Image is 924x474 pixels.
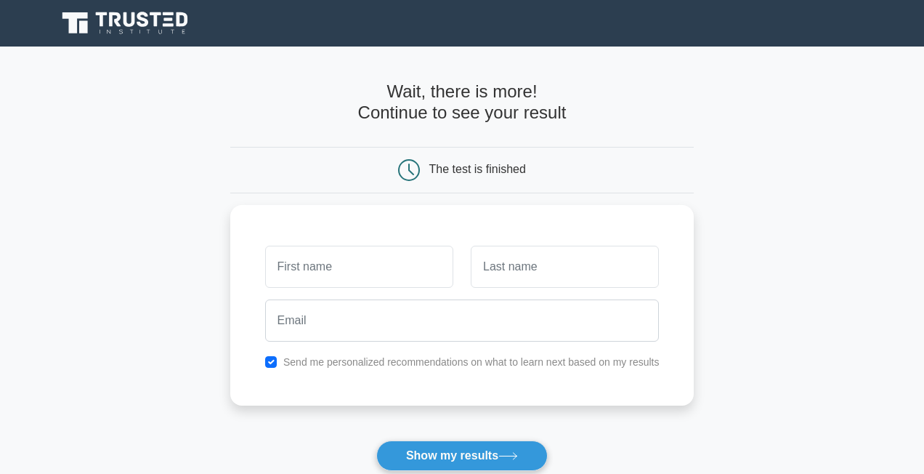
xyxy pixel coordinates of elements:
input: First name [265,246,453,288]
label: Send me personalized recommendations on what to learn next based on my results [283,356,660,368]
input: Email [265,300,660,342]
input: Last name [471,246,659,288]
h4: Wait, there is more! Continue to see your result [230,81,694,124]
button: Show my results [376,441,548,471]
div: The test is finished [429,163,526,175]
